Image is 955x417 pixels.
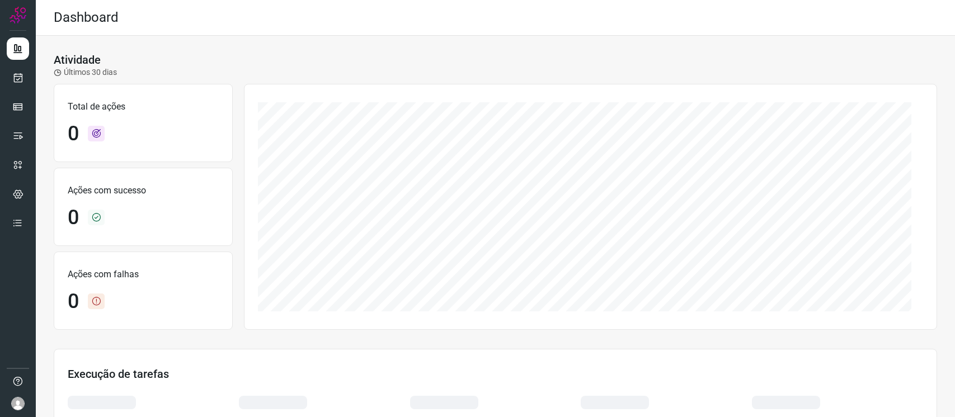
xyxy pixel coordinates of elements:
[68,122,79,146] h1: 0
[54,10,119,26] h2: Dashboard
[68,184,219,197] p: Ações com sucesso
[54,67,117,78] p: Últimos 30 dias
[68,100,219,113] p: Total de ações
[68,206,79,230] h1: 0
[10,7,26,23] img: Logo
[68,367,923,381] h3: Execução de tarefas
[68,268,219,281] p: Ações com falhas
[11,397,25,410] img: avatar-user-boy.jpg
[54,53,101,67] h3: Atividade
[68,290,79,314] h1: 0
